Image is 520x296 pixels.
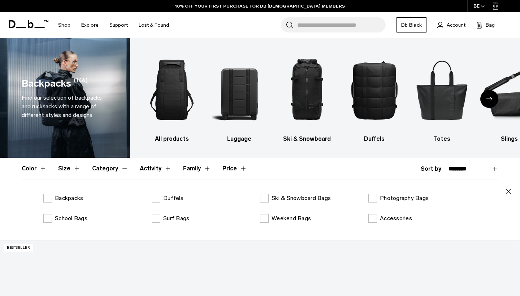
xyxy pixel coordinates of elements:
[140,158,172,179] button: Toggle Filter
[437,21,465,29] a: Account
[144,49,199,131] img: Db
[74,76,88,91] span: (146)
[480,90,498,108] div: Next slide
[272,214,311,223] p: Weekend Bags
[212,49,267,131] img: Db
[55,214,87,223] p: School Bags
[4,244,33,252] p: Bestseller
[396,17,426,32] a: Db Black
[144,49,199,143] a: Db All products
[380,194,429,203] p: Photography Bags
[55,194,83,203] p: Backpacks
[53,12,174,38] nav: Main Navigation
[415,49,469,143] a: Db Totes
[212,135,267,143] h3: Luggage
[22,158,47,179] button: Toggle Filter
[415,49,469,143] li: 5 / 10
[163,214,189,223] p: Surf Bags
[486,21,495,29] span: Bag
[347,49,402,143] a: Db Duffels
[476,21,495,29] button: Bag
[347,49,402,131] img: Db
[380,214,412,223] p: Accessories
[212,49,267,143] li: 2 / 10
[175,3,345,9] a: 10% OFF YOUR FIRST PURCHASE FOR DB [DEMOGRAPHIC_DATA] MEMBERS
[144,49,199,143] li: 1 / 10
[347,49,402,143] li: 4 / 10
[347,135,402,143] h3: Duffels
[279,49,334,143] a: Db Ski & Snowboard
[139,12,169,38] a: Lost & Found
[22,76,71,91] h1: Backpacks
[58,158,81,179] button: Toggle Filter
[415,49,469,131] img: Db
[58,12,70,38] a: Shop
[415,135,469,143] h3: Totes
[222,158,247,179] button: Toggle Price
[212,49,267,143] a: Db Luggage
[279,49,334,131] img: Db
[22,94,102,118] span: Find our selection of backpacks and rucksacks with a range of different styles and designs.
[92,158,128,179] button: Toggle Filter
[272,194,331,203] p: Ski & Snowboard Bags
[109,12,128,38] a: Support
[447,21,465,29] span: Account
[279,135,334,143] h3: Ski & Snowboard
[183,158,211,179] button: Toggle Filter
[163,194,183,203] p: Duffels
[279,49,334,143] li: 3 / 10
[144,135,199,143] h3: All products
[81,12,99,38] a: Explore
